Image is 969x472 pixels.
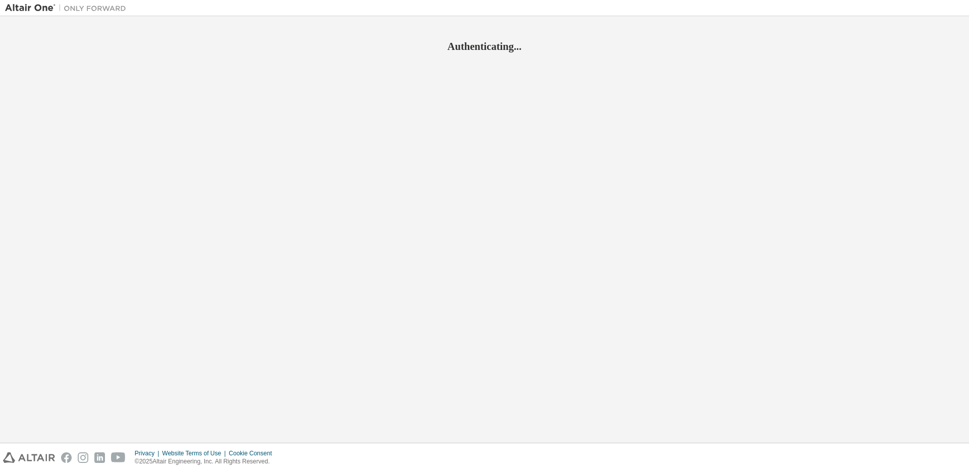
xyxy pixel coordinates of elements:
[162,449,229,457] div: Website Terms of Use
[135,449,162,457] div: Privacy
[61,452,72,463] img: facebook.svg
[135,457,278,466] p: © 2025 Altair Engineering, Inc. All Rights Reserved.
[78,452,88,463] img: instagram.svg
[94,452,105,463] img: linkedin.svg
[5,40,964,53] h2: Authenticating...
[5,3,131,13] img: Altair One
[111,452,126,463] img: youtube.svg
[229,449,278,457] div: Cookie Consent
[3,452,55,463] img: altair_logo.svg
